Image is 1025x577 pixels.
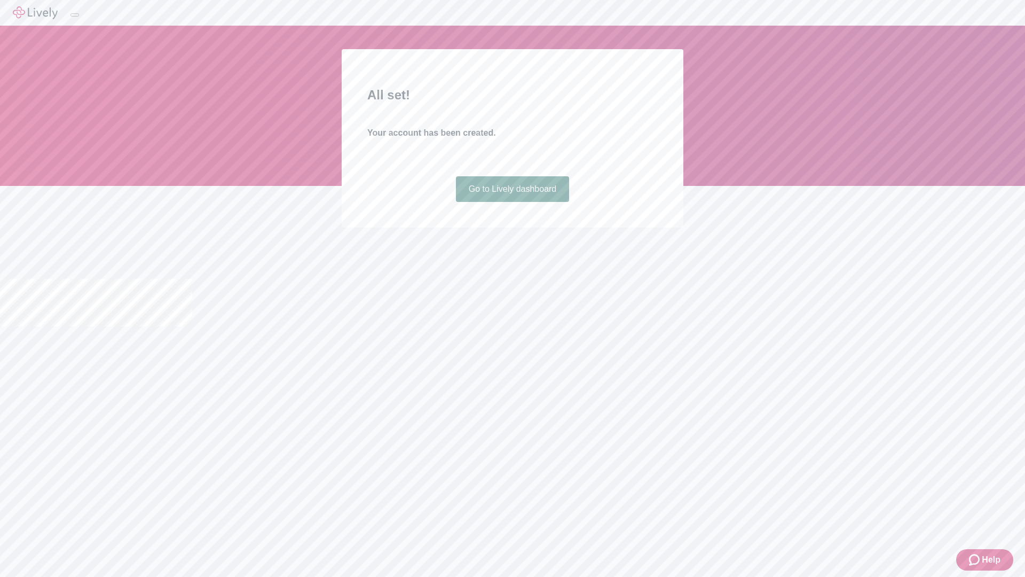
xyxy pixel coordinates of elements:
[982,553,1000,566] span: Help
[70,13,79,17] button: Log out
[367,85,658,105] h2: All set!
[13,6,58,19] img: Lively
[956,549,1013,571] button: Zendesk support iconHelp
[969,553,982,566] svg: Zendesk support icon
[456,176,570,202] a: Go to Lively dashboard
[367,127,658,139] h4: Your account has been created.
